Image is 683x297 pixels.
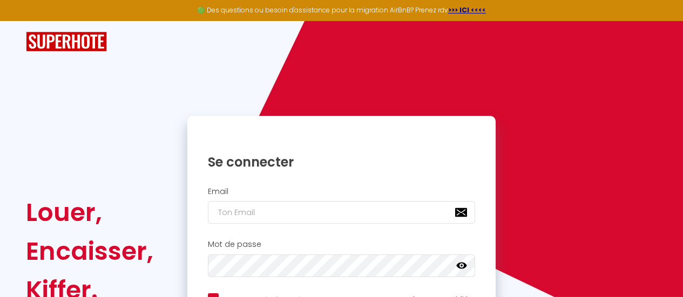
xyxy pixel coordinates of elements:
[208,201,476,224] input: Ton Email
[26,32,107,52] img: SuperHote logo
[208,240,476,249] h2: Mot de passe
[448,5,486,15] a: >>> ICI <<<<
[208,187,476,196] h2: Email
[208,154,476,170] h1: Se connecter
[26,232,153,271] div: Encaisser,
[26,193,153,232] div: Louer,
